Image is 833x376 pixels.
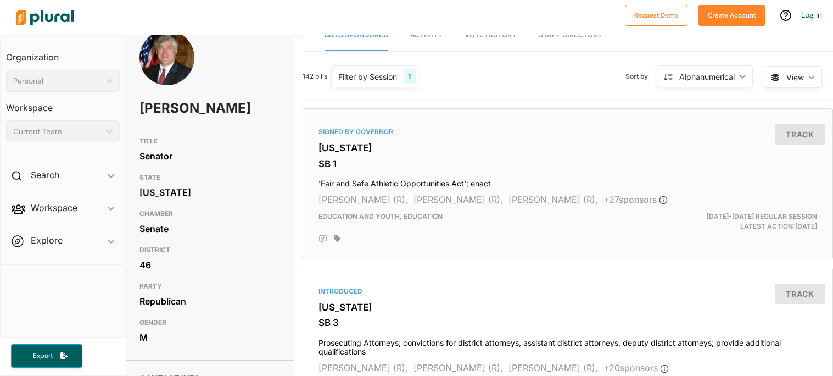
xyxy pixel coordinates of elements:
[139,244,281,257] h3: DISTRICT
[318,127,817,137] div: Signed by Governor
[318,362,408,373] span: [PERSON_NAME] (R),
[625,9,687,20] a: Request Demo
[508,362,598,373] span: [PERSON_NAME] (R),
[13,75,102,87] div: Personal
[139,92,224,125] h1: [PERSON_NAME]
[413,362,503,373] span: [PERSON_NAME] (R),
[318,158,817,169] h3: SB 1
[139,184,281,201] div: [US_STATE]
[139,135,281,148] h3: TITLE
[318,194,408,205] span: [PERSON_NAME] (R),
[698,9,765,20] a: Create Account
[707,212,817,220] span: [DATE]-[DATE] Regular Session
[139,293,281,309] div: Republican
[31,169,59,181] h2: Search
[338,71,397,82] div: Filter by Session
[318,333,817,357] h4: Prosecuting Attorneys; convictions for district attorneys, assistant district attorneys, deputy d...
[318,142,817,153] h3: [US_STATE]
[139,220,281,237] div: Senate
[318,302,817,313] h3: [US_STATE]
[6,92,120,116] h3: Workspace
[801,10,822,20] a: Log In
[679,71,735,82] div: Alphanumerical
[139,148,281,164] div: Senator
[139,257,281,273] div: 46
[25,351,60,361] span: Export
[698,5,765,26] button: Create Account
[318,174,817,189] h4: 'Fair and Safe Athletic Opportunities Act'; enact
[139,171,281,184] h3: STATE
[625,71,657,81] span: Sort by
[625,5,687,26] button: Request Demo
[139,280,281,293] h3: PARTY
[139,207,281,220] h3: CHAMBER
[603,194,668,205] span: + 27 sponsor s
[334,235,340,242] div: Add tags
[413,194,503,205] span: [PERSON_NAME] (R),
[13,126,102,137] div: Current Team
[139,329,281,346] div: M
[775,124,825,145] button: Track
[653,212,825,231] div: Latest Action: [DATE]
[318,286,817,296] div: Introduced
[318,317,817,328] h3: SB 3
[318,235,327,244] div: Add Position Statement
[139,30,194,101] img: Headshot of Bill Cowsert
[786,71,804,83] span: View
[404,69,415,84] div: 1
[508,194,598,205] span: [PERSON_NAME] (R),
[6,41,120,65] h3: Organization
[603,362,669,373] span: + 20 sponsor s
[775,284,825,304] button: Track
[139,316,281,329] h3: GENDER
[11,344,82,368] button: Export
[303,71,327,81] span: 142 bills
[318,212,443,220] span: Education and Youth, Education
